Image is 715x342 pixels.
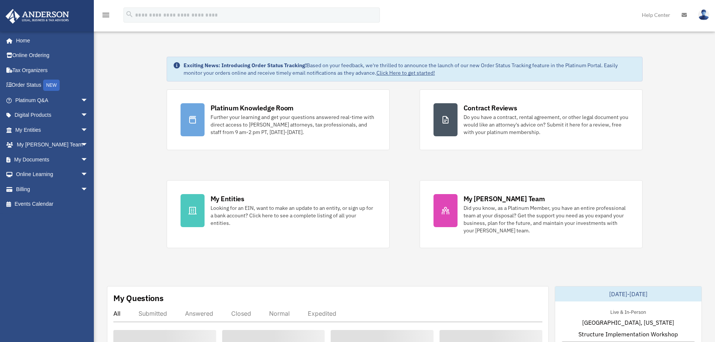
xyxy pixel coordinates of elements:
div: Do you have a contract, rental agreement, or other legal document you would like an attorney's ad... [464,113,629,136]
span: arrow_drop_down [81,137,96,153]
div: All [113,310,120,317]
div: NEW [43,80,60,91]
div: Expedited [308,310,336,317]
a: Digital Productsarrow_drop_down [5,108,99,123]
div: My Questions [113,292,164,304]
a: My [PERSON_NAME] Teamarrow_drop_down [5,137,99,152]
div: Answered [185,310,213,317]
a: Online Learningarrow_drop_down [5,167,99,182]
div: Live & In-Person [604,307,652,315]
span: Structure Implementation Workshop [578,330,678,339]
span: arrow_drop_down [81,167,96,182]
a: Home [5,33,96,48]
div: Closed [231,310,251,317]
a: Events Calendar [5,197,99,212]
div: My [PERSON_NAME] Team [464,194,545,203]
a: Platinum Knowledge Room Further your learning and get your questions answered real-time with dire... [167,89,390,150]
span: arrow_drop_down [81,108,96,123]
div: Looking for an EIN, want to make an update to an entity, or sign up for a bank account? Click her... [211,204,376,227]
i: search [125,10,134,18]
a: Contract Reviews Do you have a contract, rental agreement, or other legal document you would like... [420,89,643,150]
a: My Entitiesarrow_drop_down [5,122,99,137]
a: Billingarrow_drop_down [5,182,99,197]
div: [DATE]-[DATE] [555,286,701,301]
a: My [PERSON_NAME] Team Did you know, as a Platinum Member, you have an entire professional team at... [420,180,643,248]
a: menu [101,13,110,20]
div: Normal [269,310,290,317]
div: Submitted [138,310,167,317]
span: [GEOGRAPHIC_DATA], [US_STATE] [582,318,674,327]
a: Order StatusNEW [5,78,99,93]
div: Further your learning and get your questions answered real-time with direct access to [PERSON_NAM... [211,113,376,136]
img: Anderson Advisors Platinum Portal [3,9,71,24]
div: Based on your feedback, we're thrilled to announce the launch of our new Order Status Tracking fe... [184,62,636,77]
div: Did you know, as a Platinum Member, you have an entire professional team at your disposal? Get th... [464,204,629,234]
span: arrow_drop_down [81,93,96,108]
span: arrow_drop_down [81,122,96,138]
a: My Documentsarrow_drop_down [5,152,99,167]
div: Platinum Knowledge Room [211,103,294,113]
div: My Entities [211,194,244,203]
img: User Pic [698,9,709,20]
i: menu [101,11,110,20]
a: My Entities Looking for an EIN, want to make an update to an entity, or sign up for a bank accoun... [167,180,390,248]
a: Platinum Q&Aarrow_drop_down [5,93,99,108]
span: arrow_drop_down [81,152,96,167]
a: Tax Organizers [5,63,99,78]
a: Click Here to get started! [376,69,435,76]
a: Online Ordering [5,48,99,63]
div: Contract Reviews [464,103,517,113]
span: arrow_drop_down [81,182,96,197]
strong: Exciting News: Introducing Order Status Tracking! [184,62,307,69]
